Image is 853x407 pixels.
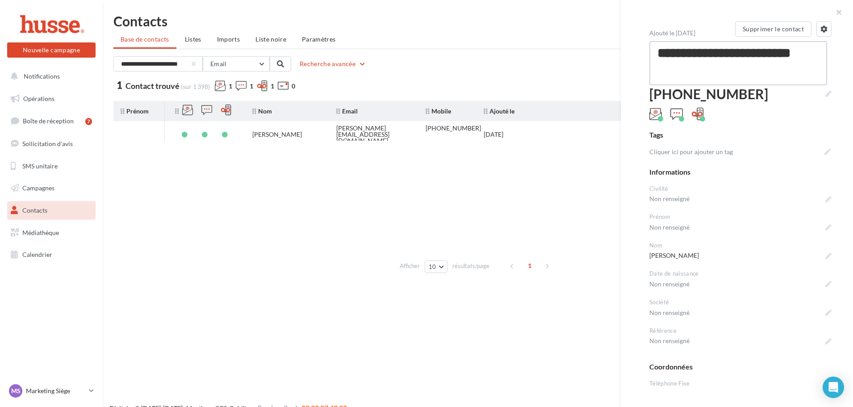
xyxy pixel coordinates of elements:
span: Non renseigné [649,306,832,319]
span: SMS unitaire [22,162,58,169]
span: Listes [185,35,201,43]
div: Téléphone Fixe [649,379,832,388]
button: Supprimer le contact [735,21,811,37]
a: Boîte de réception7 [5,111,97,130]
span: Opérations [23,95,54,102]
span: Email [336,107,358,115]
div: Open Intercom Messenger [823,377,844,398]
div: Tags [649,130,832,140]
button: Nouvelle campagne [7,42,96,58]
span: Campagnes [22,184,54,192]
span: 1 [229,82,232,91]
span: Non renseigné [649,335,832,347]
div: Nom [649,241,832,250]
div: Prénom [649,213,832,221]
span: Liste noire [255,35,286,43]
button: Notifications [5,67,94,86]
p: Cliquer ici pour ajouter un tag [649,147,821,156]
span: (sur 1 398) [181,83,210,90]
span: Ajouté le [DATE] [649,29,695,37]
span: Prénom [121,107,149,115]
a: Sollicitation d'avis [5,134,97,153]
div: Société [649,298,832,306]
span: Calendrier [22,251,52,258]
a: MS Marketing Siège [7,382,96,399]
span: 0 [292,82,295,91]
span: Notifications [24,72,60,80]
span: [PHONE_NUMBER] [649,85,832,102]
span: Imports [217,35,240,43]
div: Référence [649,327,832,335]
span: Non renseigné [649,278,832,290]
span: [PERSON_NAME] [649,249,832,262]
a: Contacts [5,201,97,220]
button: Email [203,56,270,71]
span: Nom [252,107,272,115]
span: Email [210,60,227,67]
span: 1 [117,80,122,90]
span: Paramètres [302,35,336,43]
span: 1 [250,82,253,91]
a: SMS unitaire [5,157,97,176]
span: 10 [429,263,436,270]
span: MS [11,386,21,395]
span: Non renseigné [649,193,832,205]
span: Sollicitation d'avis [22,140,73,147]
span: Médiathèque [22,229,59,236]
span: Contact trouvé [125,81,180,91]
a: Calendrier [5,245,97,264]
span: Non renseigné [649,387,832,400]
div: [PERSON_NAME] [252,131,302,138]
div: Coordonnées [649,362,832,372]
span: Boîte de réception [23,117,74,125]
a: Opérations [5,89,97,108]
div: Informations [649,167,832,177]
h1: Contacts [113,14,842,28]
a: Médiathèque [5,223,97,242]
span: Afficher [400,262,420,270]
div: Civilité [649,185,832,193]
div: Date de naissance [649,269,832,278]
span: Ajouté le [484,107,514,115]
span: Mobile [426,107,451,115]
div: [DATE] [484,131,503,138]
p: Marketing Siège [26,386,85,395]
span: Non renseigné [649,221,832,234]
a: Campagnes [5,179,97,197]
div: [PHONE_NUMBER] [426,125,481,131]
div: 7 [85,118,92,125]
div: [PERSON_NAME][EMAIL_ADDRESS][DOMAIN_NAME] [336,125,411,144]
span: Contacts [22,206,47,214]
span: 1 [523,259,537,273]
button: Recherche avancée [296,59,370,69]
span: résultats/page [452,262,489,270]
span: 1 [271,82,274,91]
button: 10 [425,260,447,273]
